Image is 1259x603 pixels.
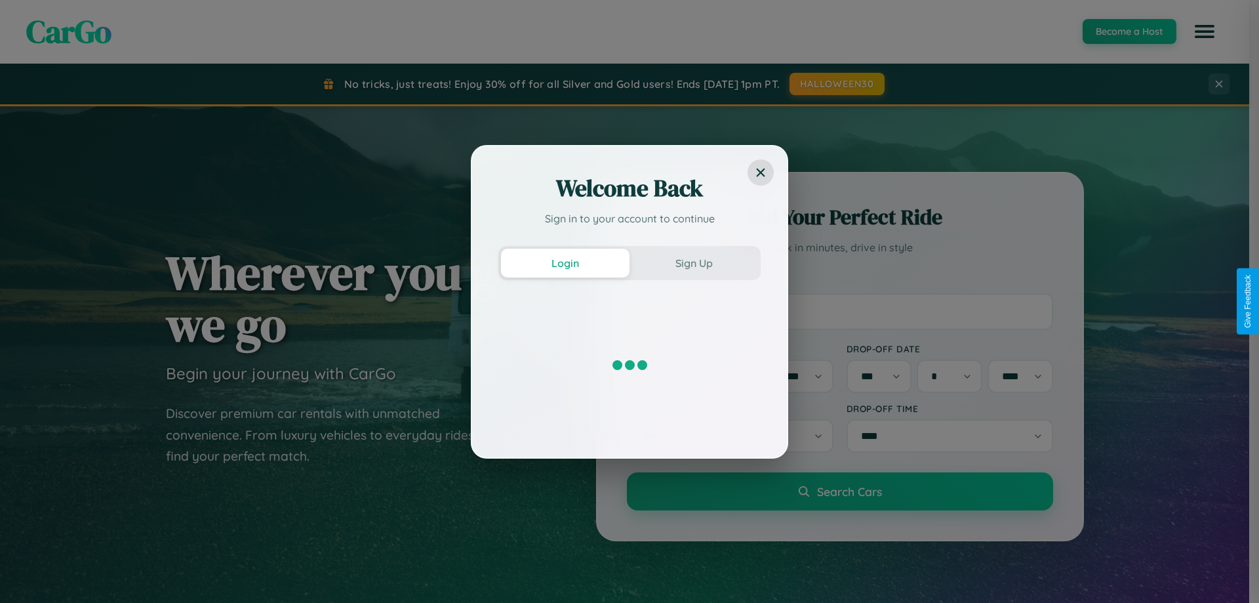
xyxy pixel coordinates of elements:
button: Sign Up [629,249,758,278]
p: Sign in to your account to continue [498,211,761,226]
iframe: Intercom live chat [13,558,45,590]
div: Give Feedback [1243,275,1252,328]
button: Login [501,249,629,278]
h2: Welcome Back [498,173,761,204]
